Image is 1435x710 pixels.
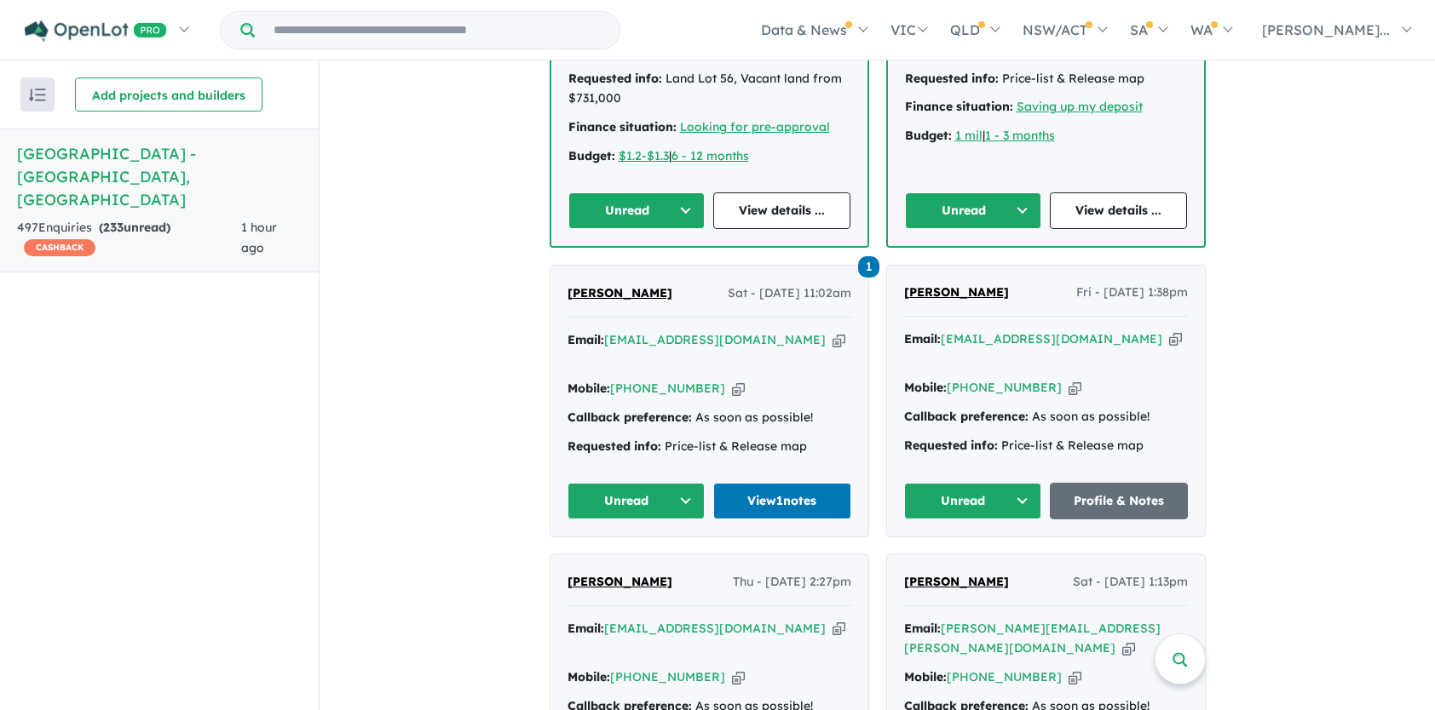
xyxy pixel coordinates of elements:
span: 1 [858,256,879,278]
a: [PHONE_NUMBER] [610,381,725,396]
img: Openlot PRO Logo White [25,20,167,42]
button: Unread [568,483,706,519]
a: [EMAIL_ADDRESS][DOMAIN_NAME] [604,621,826,636]
a: View1notes [713,483,851,519]
a: [PERSON_NAME][EMAIL_ADDRESS][PERSON_NAME][DOMAIN_NAME] [904,621,1161,656]
strong: Finance situation: [905,99,1013,114]
strong: Budget: [905,128,952,143]
div: | [905,126,1187,146]
strong: Mobile: [904,380,947,395]
span: [PERSON_NAME]... [1262,21,1390,38]
span: [PERSON_NAME] [904,574,1009,589]
strong: ( unread) [99,220,170,235]
img: sort.svg [29,89,46,101]
button: Copy [833,331,845,349]
a: [PERSON_NAME] [568,572,672,593]
a: [EMAIL_ADDRESS][DOMAIN_NAME] [604,332,826,347]
strong: Finance situation: [568,119,677,135]
button: Copy [732,380,745,398]
strong: Email: [568,332,604,347]
button: Copy [1069,379,1081,397]
a: 1 mil [955,128,983,143]
strong: Mobile: [568,381,610,396]
strong: Email: [568,621,604,636]
button: Copy [1169,330,1182,348]
strong: Mobile: [568,669,610,684]
a: Looking for pre-approval [680,119,830,135]
a: [PHONE_NUMBER] [610,669,725,684]
span: Thu - [DATE] 2:27pm [733,572,851,593]
a: Saving up my deposit [1017,99,1143,114]
a: [PERSON_NAME] [568,283,672,304]
a: [PERSON_NAME] [904,283,1009,303]
span: 1 hour ago [241,220,277,255]
input: Try estate name, suburb, builder or developer [258,12,616,49]
button: Copy [1069,668,1081,686]
div: Price-list & Release map [905,69,1187,89]
button: Unread [904,483,1042,519]
span: [PERSON_NAME] [904,284,1009,300]
strong: Budget: [568,148,615,163]
button: Copy [732,668,745,686]
div: As soon as possible! [568,408,851,428]
a: View details ... [1050,192,1187,229]
span: 233 [103,220,124,235]
span: CASHBACK [24,239,95,256]
a: [PHONE_NUMBER] [947,380,1062,395]
strong: Requested info: [568,438,661,454]
div: Price-list & Release map [568,437,851,457]
span: Sat - [DATE] 1:13pm [1073,572,1188,593]
a: View details ... [713,192,850,229]
strong: Callback preference: [568,409,692,425]
a: [PERSON_NAME] [904,572,1009,593]
button: Unread [905,192,1042,229]
a: 6 - 12 months [671,148,749,163]
button: Add projects and builders [75,77,262,112]
strong: Requested info: [904,438,998,453]
a: [EMAIL_ADDRESS][DOMAIN_NAME] [941,331,1162,346]
span: [PERSON_NAME] [568,285,672,301]
div: 497 Enquir ies [17,218,241,259]
a: $1.2-$1.3 [619,148,669,163]
div: As soon as possible! [904,407,1188,427]
a: Profile & Notes [1050,483,1188,519]
strong: Mobile: [904,669,947,684]
div: | [568,146,850,167]
button: Unread [568,192,706,229]
div: Price-list & Release map [904,436,1188,456]
strong: Email: [904,621,941,636]
strong: Callback preference: [904,409,1029,424]
span: Fri - [DATE] 1:38pm [1076,283,1188,303]
a: [PHONE_NUMBER] [947,669,1062,684]
button: Copy [1122,639,1135,657]
a: 1 - 3 months [985,128,1055,143]
h5: [GEOGRAPHIC_DATA] - [GEOGRAPHIC_DATA] , [GEOGRAPHIC_DATA] [17,142,302,211]
span: [PERSON_NAME] [568,574,672,589]
strong: Requested info: [905,71,999,86]
a: 1 [858,255,879,278]
div: Land Lot 56, Vacant land from $731,000 [568,69,850,110]
span: Sat - [DATE] 11:02am [728,283,851,304]
strong: Email: [904,331,941,346]
strong: Requested info: [568,71,662,86]
button: Copy [833,620,845,638]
